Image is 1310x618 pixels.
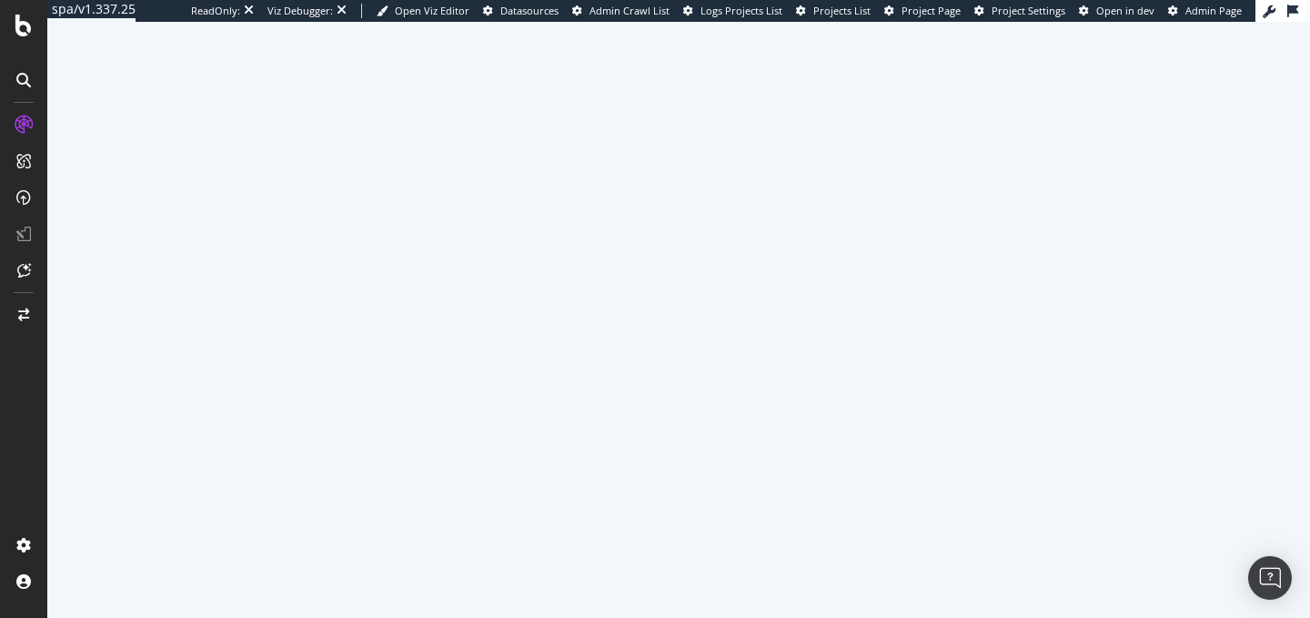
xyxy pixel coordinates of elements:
[884,4,961,18] a: Project Page
[992,4,1065,17] span: Project Settings
[500,4,559,17] span: Datasources
[683,4,782,18] a: Logs Projects List
[974,4,1065,18] a: Project Settings
[589,4,670,17] span: Admin Crawl List
[1096,4,1154,17] span: Open in dev
[267,4,333,18] div: Viz Debugger:
[902,4,961,17] span: Project Page
[572,4,670,18] a: Admin Crawl List
[377,4,469,18] a: Open Viz Editor
[813,4,871,17] span: Projects List
[700,4,782,17] span: Logs Projects List
[1248,556,1292,600] div: Open Intercom Messenger
[1079,4,1154,18] a: Open in dev
[1168,4,1242,18] a: Admin Page
[796,4,871,18] a: Projects List
[613,273,744,339] div: animation
[191,4,240,18] div: ReadOnly:
[483,4,559,18] a: Datasources
[1185,4,1242,17] span: Admin Page
[395,4,469,17] span: Open Viz Editor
